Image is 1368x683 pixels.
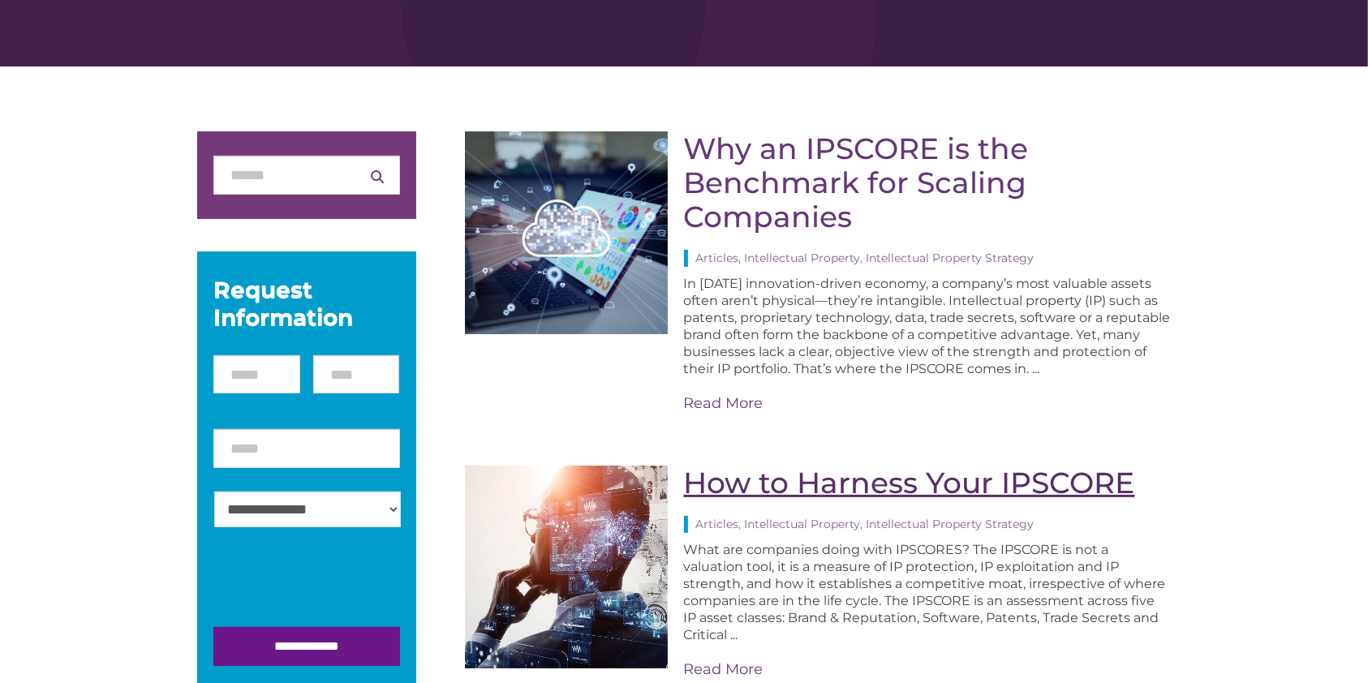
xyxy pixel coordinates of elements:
[684,516,1171,533] div: Articles, Intellectual Property, Intellectual Property Strategy
[684,465,1135,500] a: How to Harness Your IPSCORE
[213,551,460,614] iframe: reCAPTCHA
[684,393,1171,414] a: Read More
[684,250,1171,267] div: Articles, Intellectual Property, Intellectual Property Strategy
[684,659,1171,680] a: Read More
[213,276,400,331] div: Request Information
[684,275,1171,414] div: In [DATE] innovation-driven economy, a company’s most valuable assets often aren’t physical—they’...
[684,131,1029,234] a: Why an IPSCORE is the Benchmark for Scaling Companies
[684,541,1171,680] div: What are companies doing with IPSCORES? The IPSCORE is not a valuation tool, it is a measure of I...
